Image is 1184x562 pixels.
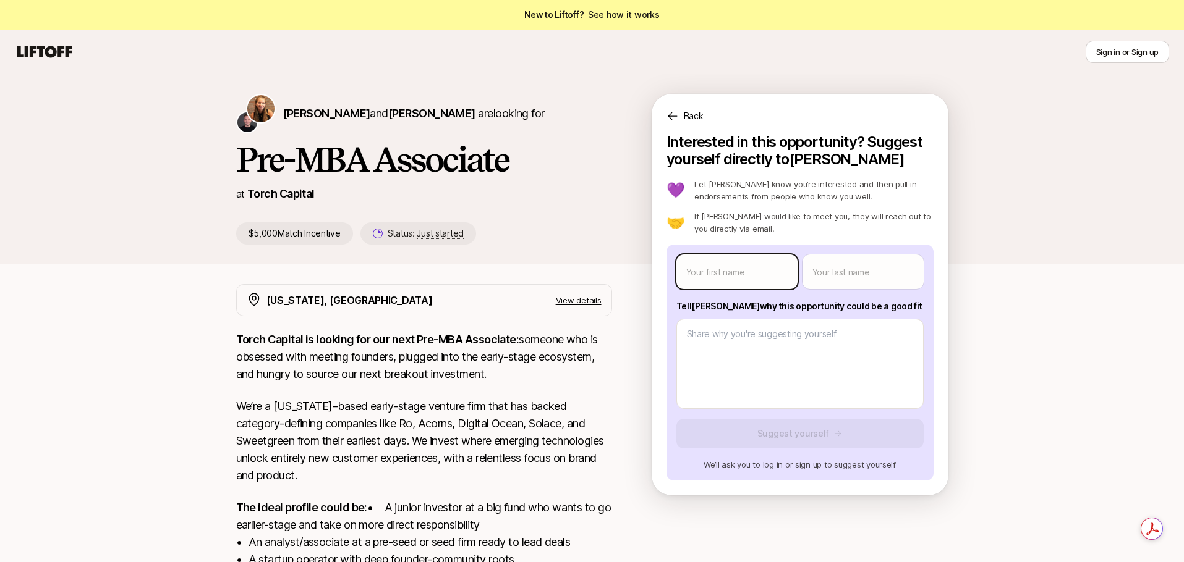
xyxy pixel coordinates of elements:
[667,133,934,168] p: Interested in this opportunity? Suggest yourself directly to [PERSON_NAME]
[236,501,367,514] strong: The ideal profile could be:
[524,7,659,22] span: New to Liftoff?
[236,398,612,484] p: We’re a [US_STATE]–based early-stage venture firm that has backed category-defining companies lik...
[370,107,475,120] span: and
[684,109,704,124] p: Back
[283,107,370,120] span: [PERSON_NAME]
[1086,41,1169,63] button: Sign in or Sign up
[417,228,464,239] span: Just started
[236,222,353,245] p: $5,000 Match Incentive
[694,210,933,235] p: If [PERSON_NAME] would like to meet you, they will reach out to you directly via email.
[667,183,685,198] p: 💜
[236,333,519,346] strong: Torch Capital is looking for our next Pre-MBA Associate:
[667,215,685,230] p: 🤝
[247,95,275,122] img: Katie Reiner
[556,294,602,306] p: View details
[676,299,924,314] p: Tell [PERSON_NAME] why this opportunity could be a good fit
[588,9,660,20] a: See how it works
[676,458,924,471] p: We’ll ask you to log in or sign up to suggest yourself
[247,187,315,200] a: Torch Capital
[236,186,245,202] p: at
[237,112,257,132] img: Christopher Harper
[236,141,612,178] h1: Pre-MBA Associate
[388,226,464,241] p: Status:
[283,105,545,122] p: are looking for
[388,107,475,120] span: [PERSON_NAME]
[266,292,433,308] p: [US_STATE], [GEOGRAPHIC_DATA]
[236,331,612,383] p: someone who is obsessed with meeting founders, plugged into the early-stage ecosystem, and hungry...
[694,178,933,203] p: Let [PERSON_NAME] know you’re interested and then pull in endorsements from people who know you w...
